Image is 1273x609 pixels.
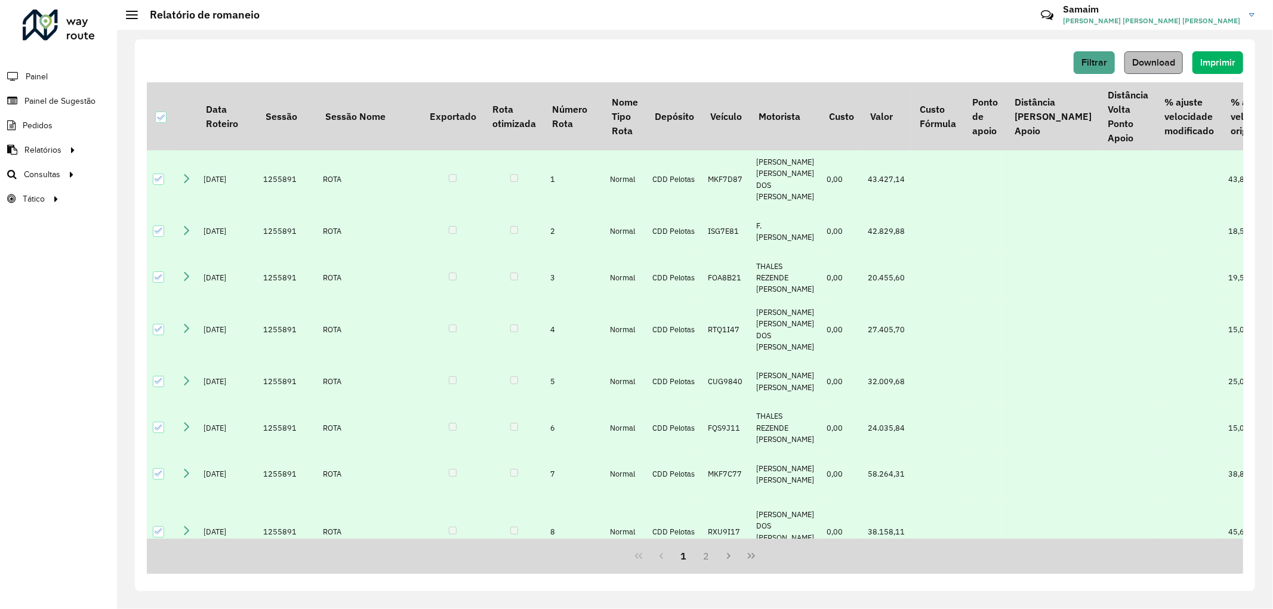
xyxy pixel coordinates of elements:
[544,82,604,150] th: Número Rota
[821,404,862,451] td: 0,00
[317,451,421,497] td: ROTA
[646,208,702,255] td: CDD Pelotas
[1192,51,1243,74] button: Imprimir
[821,82,862,150] th: Custo
[317,208,421,255] td: ROTA
[821,208,862,255] td: 0,00
[702,301,750,358] td: RTQ1I47
[702,255,750,301] td: FOA8B21
[26,70,48,83] span: Painel
[862,208,911,255] td: 42.829,88
[257,358,317,405] td: 1255891
[750,208,821,255] td: F. [PERSON_NAME]
[257,451,317,497] td: 1255891
[1074,51,1115,74] button: Filtrar
[24,144,61,156] span: Relatórios
[604,404,646,451] td: Normal
[695,545,718,567] button: 2
[544,208,604,255] td: 2
[544,150,604,208] td: 1
[646,451,702,497] td: CDD Pelotas
[702,82,750,150] th: Veículo
[821,497,862,567] td: 0,00
[750,451,821,497] td: [PERSON_NAME] [PERSON_NAME]
[862,358,911,405] td: 32.009,68
[198,150,257,208] td: [DATE]
[1132,57,1175,67] span: Download
[257,404,317,451] td: 1255891
[862,301,911,358] td: 27.405,70
[604,208,646,255] td: Normal
[750,404,821,451] td: THALES REZENDE [PERSON_NAME]
[24,168,60,181] span: Consultas
[1063,4,1240,15] h3: Samaim
[317,301,421,358] td: ROTA
[862,255,911,301] td: 20.455,60
[750,255,821,301] td: THALES REZENDE [PERSON_NAME]
[317,358,421,405] td: ROTA
[198,301,257,358] td: [DATE]
[646,82,702,150] th: Depósito
[1100,82,1157,150] th: Distância Volta Ponto Apoio
[717,545,740,567] button: Next Page
[750,497,821,567] td: [PERSON_NAME] DOS [PERSON_NAME] CONSENTINS
[317,82,421,150] th: Sessão Nome
[964,82,1006,150] th: Ponto de apoio
[1081,57,1107,67] span: Filtrar
[484,82,544,150] th: Rota otimizada
[198,451,257,497] td: [DATE]
[257,255,317,301] td: 1255891
[257,497,317,567] td: 1255891
[1200,57,1235,67] span: Imprimir
[646,404,702,451] td: CDD Pelotas
[702,150,750,208] td: MKF7D87
[257,82,317,150] th: Sessão
[604,82,646,150] th: Nome Tipo Rota
[544,255,604,301] td: 3
[750,358,821,405] td: [PERSON_NAME] [PERSON_NAME]
[673,545,695,567] button: 1
[702,451,750,497] td: MKF7C77
[1063,16,1240,26] span: [PERSON_NAME] [PERSON_NAME] [PERSON_NAME]
[317,404,421,451] td: ROTA
[544,451,604,497] td: 7
[740,545,763,567] button: Last Page
[544,404,604,451] td: 6
[821,255,862,301] td: 0,00
[646,301,702,358] td: CDD Pelotas
[257,301,317,358] td: 1255891
[911,82,964,150] th: Custo Fórmula
[544,497,604,567] td: 8
[198,497,257,567] td: [DATE]
[604,497,646,567] td: Normal
[257,208,317,255] td: 1255891
[750,301,821,358] td: [PERSON_NAME] [PERSON_NAME] DOS [PERSON_NAME]
[317,150,421,208] td: ROTA
[23,193,45,205] span: Tático
[821,150,862,208] td: 0,00
[421,82,484,150] th: Exportado
[604,301,646,358] td: Normal
[646,150,702,208] td: CDD Pelotas
[604,150,646,208] td: Normal
[317,497,421,567] td: ROTA
[604,451,646,497] td: Normal
[702,497,750,567] td: RXU9I17
[604,358,646,405] td: Normal
[1006,82,1099,150] th: Distância [PERSON_NAME] Apoio
[257,150,317,208] td: 1255891
[544,358,604,405] td: 5
[1124,51,1183,74] button: Download
[702,404,750,451] td: FQS9J11
[138,8,260,21] h2: Relatório de romaneio
[862,82,911,150] th: Valor
[862,150,911,208] td: 43.427,14
[702,358,750,405] td: CUG9840
[1157,82,1222,150] th: % ajuste velocidade modificado
[862,404,911,451] td: 24.035,84
[821,358,862,405] td: 0,00
[198,82,257,150] th: Data Roteiro
[198,404,257,451] td: [DATE]
[750,150,821,208] td: [PERSON_NAME] [PERSON_NAME] DOS [PERSON_NAME]
[646,255,702,301] td: CDD Pelotas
